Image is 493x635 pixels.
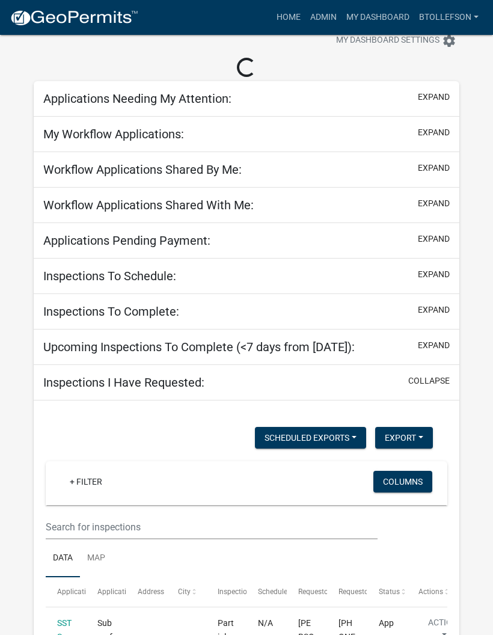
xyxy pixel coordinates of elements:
[418,339,450,352] button: expand
[46,515,378,539] input: Search for inspections
[418,162,450,174] button: expand
[287,577,327,606] datatable-header-cell: Requestor Name
[258,587,310,596] span: Scheduled Time
[166,577,206,606] datatable-header-cell: City
[86,577,126,606] datatable-header-cell: Application Type
[43,304,179,319] h5: Inspections To Complete:
[43,127,184,141] h5: My Workflow Applications:
[46,577,86,606] datatable-header-cell: Application
[298,587,352,596] span: Requestor Name
[43,269,176,283] h5: Inspections To Schedule:
[46,539,80,578] a: Data
[373,471,432,492] button: Columns
[206,577,246,606] datatable-header-cell: Inspection Type
[57,587,94,596] span: Application
[272,6,305,29] a: Home
[43,375,204,390] h5: Inspections I Have Requested:
[418,91,450,103] button: expand
[138,587,164,596] span: Address
[408,375,450,387] button: collapse
[341,6,414,29] a: My Dashboard
[178,587,191,596] span: City
[418,233,450,245] button: expand
[418,126,450,139] button: expand
[418,304,450,316] button: expand
[418,197,450,210] button: expand
[43,340,355,354] h5: Upcoming Inspections To Complete (<7 days from [DATE]):
[305,6,341,29] a: Admin
[418,587,443,596] span: Actions
[246,577,287,606] datatable-header-cell: Scheduled Time
[379,587,400,596] span: Status
[327,577,367,606] datatable-header-cell: Requestor Phone
[367,577,407,606] datatable-header-cell: Status
[43,162,242,177] h5: Workflow Applications Shared By Me:
[338,587,394,596] span: Requestor Phone
[414,6,483,29] a: btollefson
[255,427,366,449] button: Scheduled Exports
[375,427,433,449] button: Export
[97,587,152,596] span: Application Type
[336,34,439,48] span: My Dashboard Settings
[126,577,167,606] datatable-header-cell: Address
[326,29,466,52] button: My Dashboard Settingssettings
[80,539,112,578] a: Map
[60,471,112,492] a: + Filter
[43,233,210,248] h5: Applications Pending Payment:
[258,618,273,628] span: N/A
[418,268,450,281] button: expand
[218,587,269,596] span: Inspection Type
[442,34,456,48] i: settings
[407,577,447,606] datatable-header-cell: Actions
[43,198,254,212] h5: Workflow Applications Shared With Me:
[43,91,231,106] h5: Applications Needing My Attention:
